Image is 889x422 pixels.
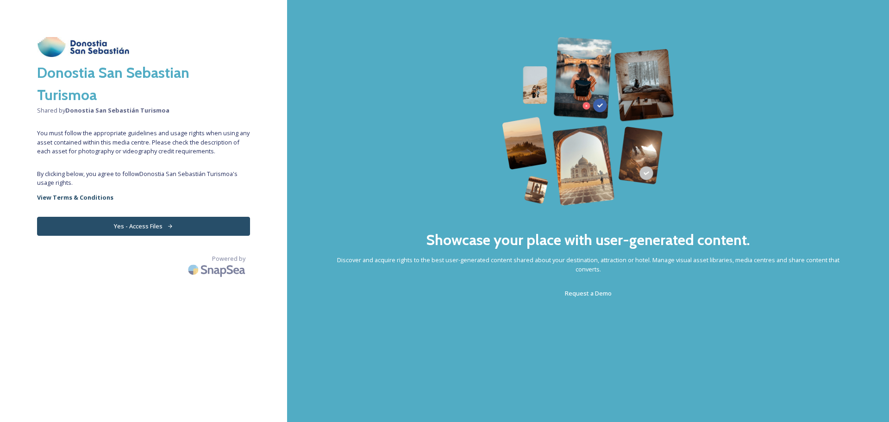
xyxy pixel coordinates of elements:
[212,254,245,263] span: Powered by
[502,37,674,206] img: 63b42ca75bacad526042e722_Group%20154-p-800.png
[37,129,250,156] span: You must follow the appropriate guidelines and usage rights when using any asset contained within...
[37,217,250,236] button: Yes - Access Files
[65,106,169,114] strong: Donostia San Sebastián Turismoa
[37,62,250,106] h2: Donostia San Sebastian Turismoa
[426,229,750,251] h2: Showcase your place with user-generated content.
[37,37,130,57] img: download.jpeg
[324,256,852,273] span: Discover and acquire rights to the best user-generated content shared about your destination, att...
[37,170,250,187] span: By clicking below, you agree to follow Donostia San Sebastián Turismoa 's usage rights.
[565,289,612,297] span: Request a Demo
[37,106,250,115] span: Shared by
[185,259,250,281] img: SnapSea Logo
[565,288,612,299] a: Request a Demo
[37,193,113,202] strong: View Terms & Conditions
[37,192,250,203] a: View Terms & Conditions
